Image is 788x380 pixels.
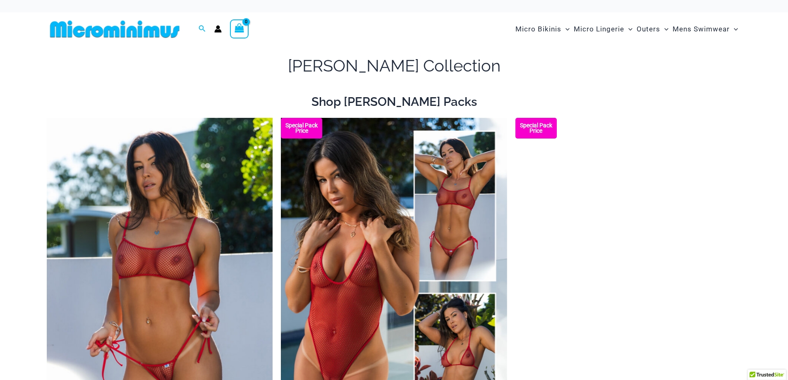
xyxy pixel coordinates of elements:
span: Micro Bikinis [515,19,561,40]
span: Micro Lingerie [574,19,624,40]
b: Special Pack Price [515,123,557,134]
span: Mens Swimwear [673,19,730,40]
a: View Shopping Cart, empty [230,19,249,38]
span: Menu Toggle [624,19,632,40]
b: Special Pack Price [281,123,322,134]
span: Menu Toggle [730,19,738,40]
a: Account icon link [214,25,222,33]
img: MM SHOP LOGO FLAT [47,20,183,38]
a: Search icon link [199,24,206,34]
h2: Shop [PERSON_NAME] Packs [47,94,742,110]
h1: [PERSON_NAME] Collection [47,54,742,77]
a: Micro BikinisMenu ToggleMenu Toggle [513,17,572,42]
a: OutersMenu ToggleMenu Toggle [635,17,671,42]
span: Menu Toggle [561,19,570,40]
a: Micro LingerieMenu ToggleMenu Toggle [572,17,635,42]
span: Menu Toggle [660,19,668,40]
nav: Site Navigation [512,15,742,43]
a: Mens SwimwearMenu ToggleMenu Toggle [671,17,740,42]
span: Outers [637,19,660,40]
